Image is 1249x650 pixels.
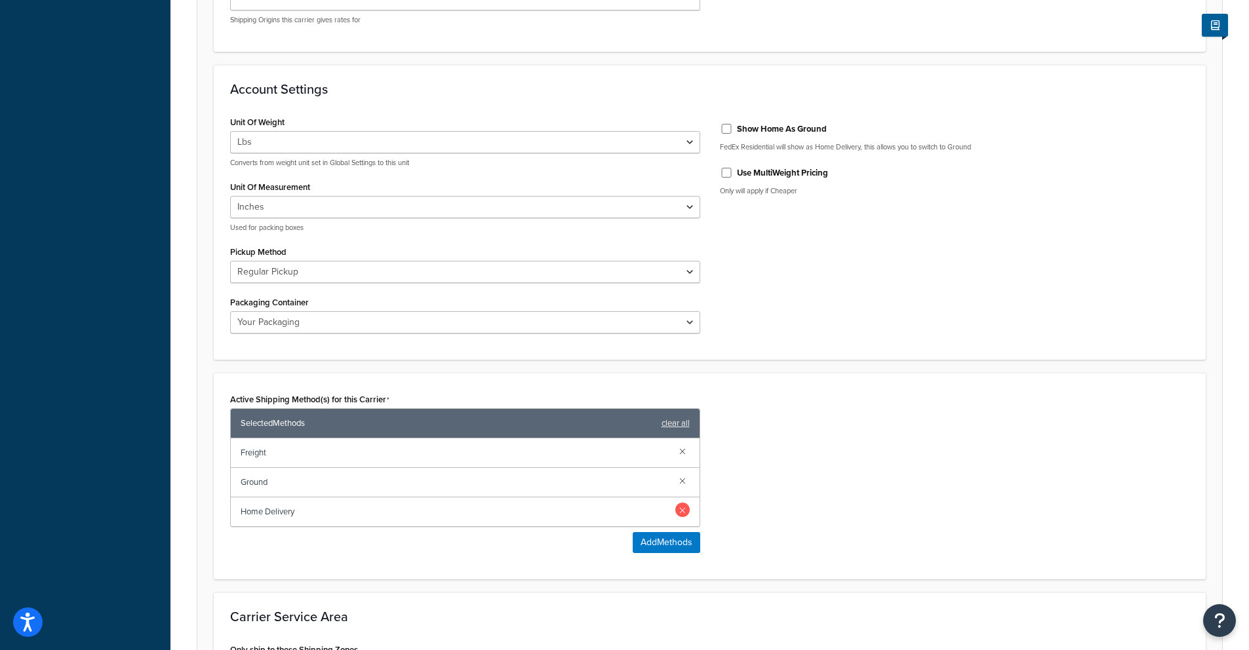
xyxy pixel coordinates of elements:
[1203,604,1236,637] button: Open Resource Center
[230,15,700,25] p: Shipping Origins this carrier gives rates for
[662,414,690,432] a: clear all
[1202,14,1228,37] button: Show Help Docs
[633,532,700,553] button: AddMethods
[241,414,655,432] span: Selected Methods
[737,123,827,135] label: Show Home As Ground
[241,473,669,491] span: Ground
[737,167,828,179] label: Use MultiWeight Pricing
[230,158,700,168] p: Converts from weight unit set in Global Settings to this unit
[241,503,669,521] span: Home Delivery
[720,186,1190,196] p: Only will apply if Cheaper
[230,609,1189,624] h3: Carrier Service Area
[230,117,285,127] label: Unit Of Weight
[230,182,310,192] label: Unit Of Measurement
[230,223,700,233] p: Used for packing boxes
[241,444,669,462] span: Freight
[720,142,1190,152] p: FedEx Residential will show as Home Delivery, this allows you to switch to Ground
[230,247,287,257] label: Pickup Method
[230,394,389,405] label: Active Shipping Method(s) for this Carrier
[230,297,309,307] label: Packaging Container
[230,82,1189,96] h3: Account Settings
